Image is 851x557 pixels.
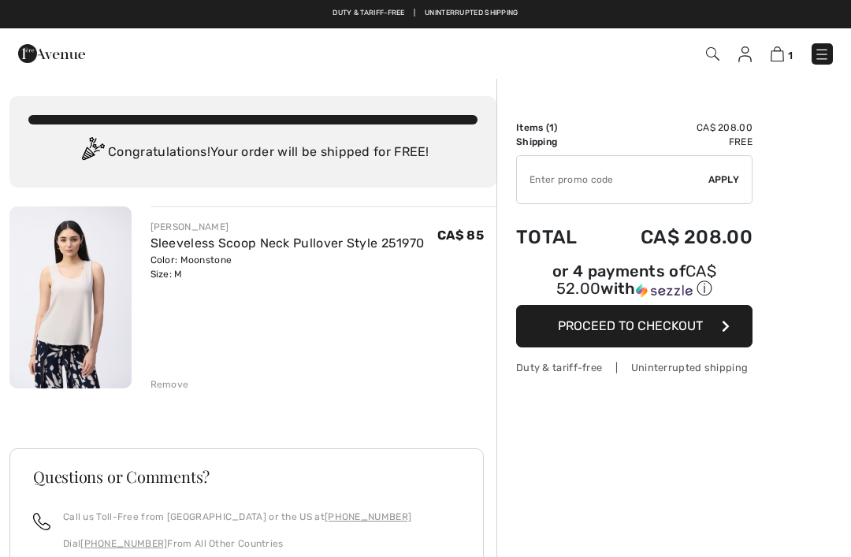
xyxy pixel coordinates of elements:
img: Congratulation2.svg [76,137,108,169]
p: Call us Toll-Free from [GEOGRAPHIC_DATA] or the US at [63,510,411,524]
h3: Questions or Comments? [33,469,460,485]
div: [PERSON_NAME] [151,220,425,234]
button: Proceed to Checkout [516,305,753,347]
span: 1 [788,50,793,61]
span: CA$ 52.00 [556,262,716,298]
img: Search [706,47,719,61]
a: [PHONE_NUMBER] [325,511,411,522]
a: 1ère Avenue [18,45,85,60]
img: Sezzle [636,284,693,298]
a: Free shipping on orders over $99 [323,8,455,19]
span: 1 [549,122,554,133]
td: Items ( ) [516,121,600,135]
img: Shopping Bag [771,46,784,61]
img: My Info [738,46,752,62]
a: Sleeveless Scoop Neck Pullover Style 251970 [151,236,425,251]
p: Dial From All Other Countries [63,537,411,551]
div: or 4 payments of with [516,264,753,299]
img: 1ère Avenue [18,38,85,69]
td: Total [516,210,600,264]
div: Duty & tariff-free | Uninterrupted shipping [516,360,753,375]
td: Shipping [516,135,600,149]
span: Proceed to Checkout [558,318,703,333]
span: CA$ 85 [437,228,484,243]
a: 1 [771,44,793,63]
td: Free [600,135,753,149]
div: Remove [151,377,189,392]
span: Apply [708,173,740,187]
a: [PHONE_NUMBER] [80,538,167,549]
td: CA$ 208.00 [600,210,753,264]
img: Sleeveless Scoop Neck Pullover Style 251970 [9,206,132,388]
a: Free Returns [475,8,528,19]
div: or 4 payments ofCA$ 52.00withSezzle Click to learn more about Sezzle [516,264,753,305]
img: call [33,513,50,530]
input: Promo code [517,156,708,203]
div: Color: Moonstone Size: M [151,253,425,281]
span: | [464,8,466,19]
img: Menu [814,46,830,62]
td: CA$ 208.00 [600,121,753,135]
div: Congratulations! Your order will be shipped for FREE! [28,137,478,169]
